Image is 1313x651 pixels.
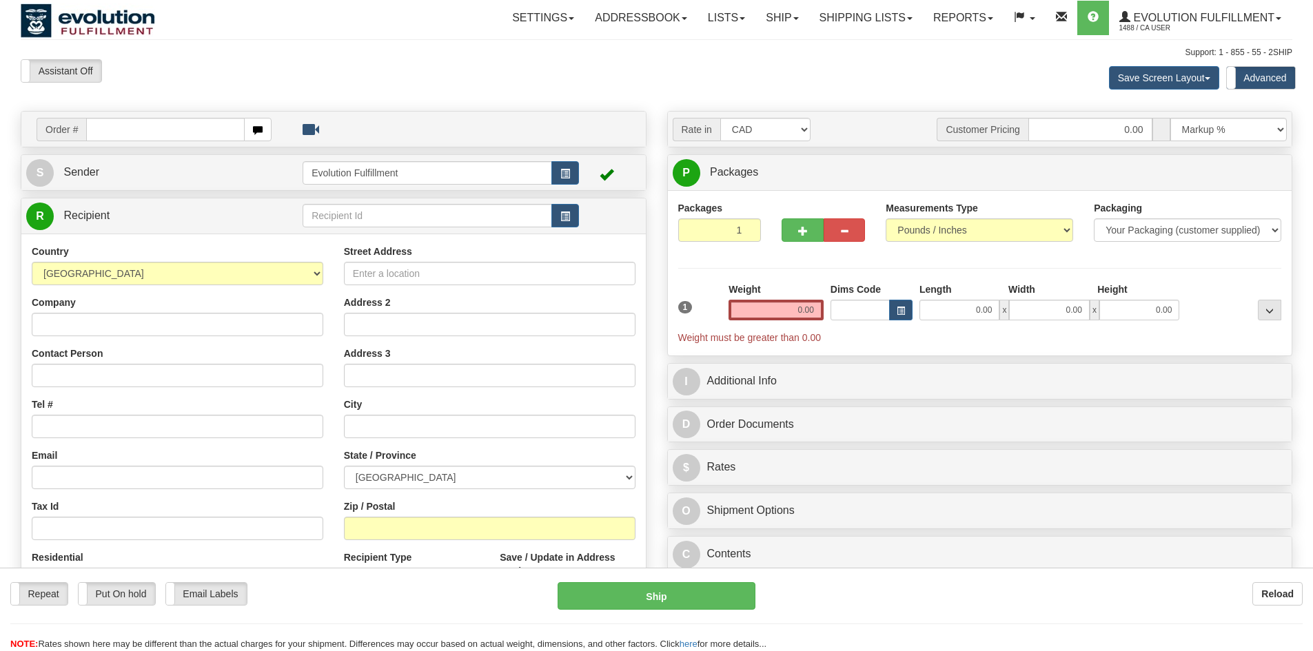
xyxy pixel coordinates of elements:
[500,550,635,578] label: Save / Update in Address Book
[755,1,808,35] a: Ship
[673,118,720,141] span: Rate in
[673,368,700,395] span: I
[21,47,1292,59] div: Support: 1 - 855 - 55 - 2SHIP
[344,448,416,462] label: State / Province
[37,118,86,141] span: Order #
[678,332,822,343] span: Weight must be greater than 0.00
[678,201,723,215] label: Packages
[303,161,552,185] input: Sender Id
[32,296,76,309] label: Company
[678,301,693,313] span: 1
[32,347,103,360] label: Contact Person
[710,166,758,178] span: Packages
[502,1,584,35] a: Settings
[673,367,1287,395] a: IAdditional Info
[344,245,412,258] label: Street Address
[26,202,272,230] a: R Recipient
[10,639,38,649] span: NOTE:
[673,454,700,482] span: $
[303,204,552,227] input: Recipient Id
[937,118,1028,141] span: Customer Pricing
[831,282,881,296] label: Dims Code
[1252,582,1303,606] button: Reload
[32,397,53,411] label: Tel #
[344,499,396,513] label: Zip / Postal
[558,582,755,610] button: Ship
[344,347,391,360] label: Address 3
[729,282,760,296] label: Weight
[1090,300,1099,320] span: x
[32,550,83,564] label: Residential
[32,245,69,258] label: Country
[673,411,700,438] span: D
[1130,12,1274,23] span: Evolution Fulfillment
[344,397,362,411] label: City
[166,583,247,605] label: Email Labels
[63,209,110,221] span: Recipient
[1227,67,1295,89] label: Advanced
[1097,282,1128,296] label: Height
[923,1,1004,35] a: Reports
[673,497,700,525] span: O
[344,262,635,285] input: Enter a location
[63,166,99,178] span: Sender
[673,411,1287,439] a: DOrder Documents
[344,550,412,564] label: Recipient Type
[1094,201,1142,215] label: Packaging
[999,300,1009,320] span: x
[673,453,1287,482] a: $Rates
[32,448,57,462] label: Email
[1261,588,1294,599] b: Reload
[11,583,68,605] label: Repeat
[26,158,303,187] a: S Sender
[79,583,155,605] label: Put On hold
[886,201,978,215] label: Measurements Type
[1109,66,1219,90] button: Save Screen Layout
[698,1,755,35] a: Lists
[673,159,700,187] span: P
[1119,21,1223,35] span: 1488 / CA User
[673,497,1287,525] a: OShipment Options
[673,540,1287,568] a: CContents
[32,499,59,513] label: Tax Id
[673,541,700,568] span: C
[809,1,923,35] a: Shipping lists
[21,3,155,38] img: logo1488.jpg
[344,296,391,309] label: Address 2
[1109,1,1292,35] a: Evolution Fulfillment 1488 / CA User
[21,60,101,82] label: Assistant Off
[1008,282,1035,296] label: Width
[680,639,698,649] a: here
[673,158,1287,187] a: P Packages
[919,282,952,296] label: Length
[584,1,698,35] a: Addressbook
[1258,300,1281,320] div: ...
[26,159,54,187] span: S
[26,203,54,230] span: R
